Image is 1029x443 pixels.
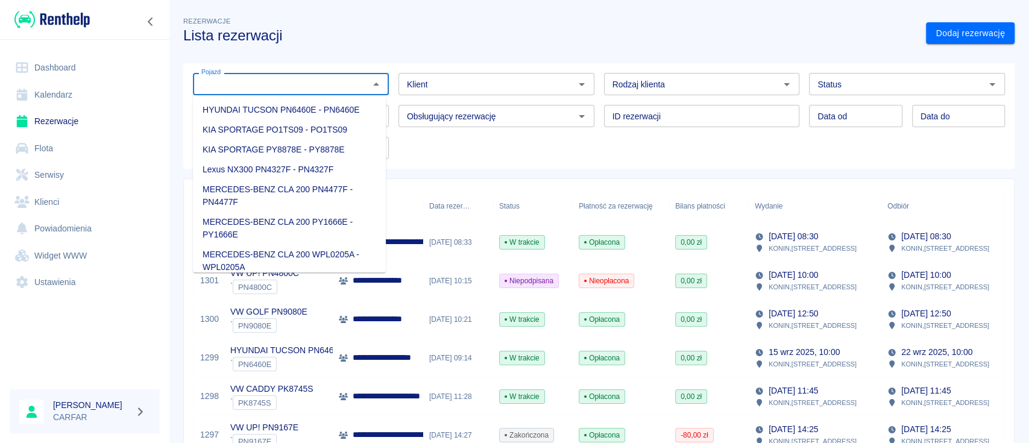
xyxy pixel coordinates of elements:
div: ` [230,280,299,294]
div: [DATE] 08:33 [423,223,493,262]
span: Nieopłacona [579,275,634,286]
p: KONIN , [STREET_ADDRESS] [901,243,989,254]
div: Status [499,189,520,223]
p: KONIN , [STREET_ADDRESS] [901,359,989,369]
span: Rezerwacje [183,17,230,25]
button: Otwórz [573,108,590,125]
div: Bilans płatności [669,189,749,223]
span: 0,00 zł [676,314,706,325]
li: MERCEDES-BENZ CLA 200 PN4477F - PN4477F [193,180,386,212]
button: Otwórz [984,76,1001,93]
span: Niepodpisana [500,275,558,286]
a: 1298 [200,390,219,403]
p: KONIN , [STREET_ADDRESS] [769,320,857,331]
p: [DATE] 08:30 [901,230,951,243]
li: KIA SPORTAGE PO1TS09 - PO1TS09 [193,120,386,140]
li: HYUNDAI TUCSON PN6460E - PN6460E [193,100,386,120]
div: Data rezerwacji [423,189,493,223]
div: Płatność za rezerwację [573,189,669,223]
button: Sort [782,198,799,215]
li: MERCEDES-BENZ CLA 200 PY1666E - PY1666E [193,212,386,245]
button: Zwiń nawigację [142,14,160,30]
p: KONIN , [STREET_ADDRESS] [901,281,989,292]
div: Wydanie [755,189,782,223]
p: HYUNDAI TUCSON PN6460E [230,344,344,357]
li: MERCEDES-BENZ CLA 200 WPL0205A - WPL0205A [193,245,386,277]
p: KONIN , [STREET_ADDRESS] [769,281,857,292]
p: 22 wrz 2025, 10:00 [901,346,972,359]
p: CARFAR [53,411,130,424]
span: 0,00 zł [676,275,706,286]
h3: Lista rezerwacji [183,27,916,44]
input: DD.MM.YYYY [912,105,1005,127]
span: W trakcie [500,314,544,325]
span: 0,00 zł [676,391,706,402]
button: Zamknij [368,76,385,93]
p: [DATE] 10:00 [769,269,818,281]
p: [DATE] 11:45 [901,385,951,397]
p: [DATE] 12:50 [769,307,818,320]
div: ` [230,318,307,333]
div: Bilans płatności [675,189,725,223]
span: Opłacona [579,237,625,248]
span: PN9080E [233,321,276,330]
span: PN6460E [233,360,276,369]
div: Płatność za rezerwację [579,189,653,223]
a: Serwisy [10,162,160,189]
p: 15 wrz 2025, 10:00 [769,346,840,359]
a: 1300 [200,313,219,325]
img: Renthelp logo [14,10,90,30]
p: [DATE] 12:50 [901,307,951,320]
div: Status [493,189,573,223]
button: Sort [470,198,487,215]
span: Opłacona [579,391,625,402]
a: Dodaj rezerwację [926,22,1015,45]
button: Otwórz [573,76,590,93]
span: PK8745S [233,398,276,407]
li: KIA SPORTAGE PY8878E - PY8878E [193,140,386,160]
div: ` [230,357,344,371]
button: Sort [909,198,926,215]
a: Flota [10,135,160,162]
span: W trakcie [500,353,544,363]
a: Ustawienia [10,269,160,296]
button: Otwórz [778,76,795,93]
span: W trakcie [500,391,544,402]
span: Opłacona [579,353,625,363]
a: Klienci [10,189,160,216]
p: [DATE] 14:25 [901,423,951,436]
span: Opłacona [579,430,625,441]
a: Kalendarz [10,81,160,108]
p: VW GOLF PN9080E [230,306,307,318]
p: [DATE] 11:45 [769,385,818,397]
a: Powiadomienia [10,215,160,242]
p: KONIN , [STREET_ADDRESS] [901,397,989,408]
p: VW UP! PN4800C [230,267,299,280]
div: Wydanie [749,189,881,223]
p: KONIN , [STREET_ADDRESS] [769,243,857,254]
a: Widget WWW [10,242,160,269]
span: W trakcie [500,237,544,248]
li: Lexus NX300 PN4327F - PN4327F [193,160,386,180]
a: Rezerwacje [10,108,160,135]
div: [DATE] 10:21 [423,300,493,339]
p: KONIN , [STREET_ADDRESS] [769,397,857,408]
span: Zakończona [500,430,553,441]
p: KONIN , [STREET_ADDRESS] [901,320,989,331]
p: KONIN , [STREET_ADDRESS] [769,359,857,369]
p: VW CADDY PK8745S [230,383,313,395]
label: Pojazd [201,68,221,77]
div: Odbiór [887,189,909,223]
a: 1301 [200,274,219,287]
a: 1297 [200,429,219,441]
h6: [PERSON_NAME] [53,399,130,411]
span: PN4800C [233,283,277,292]
a: 1299 [200,351,219,364]
input: DD.MM.YYYY [809,105,902,127]
p: [DATE] 08:30 [769,230,818,243]
div: Data rezerwacji [429,189,470,223]
div: [DATE] 11:28 [423,377,493,416]
span: 0,00 zł [676,237,706,248]
span: 0,00 zł [676,353,706,363]
p: [DATE] 10:00 [901,269,951,281]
